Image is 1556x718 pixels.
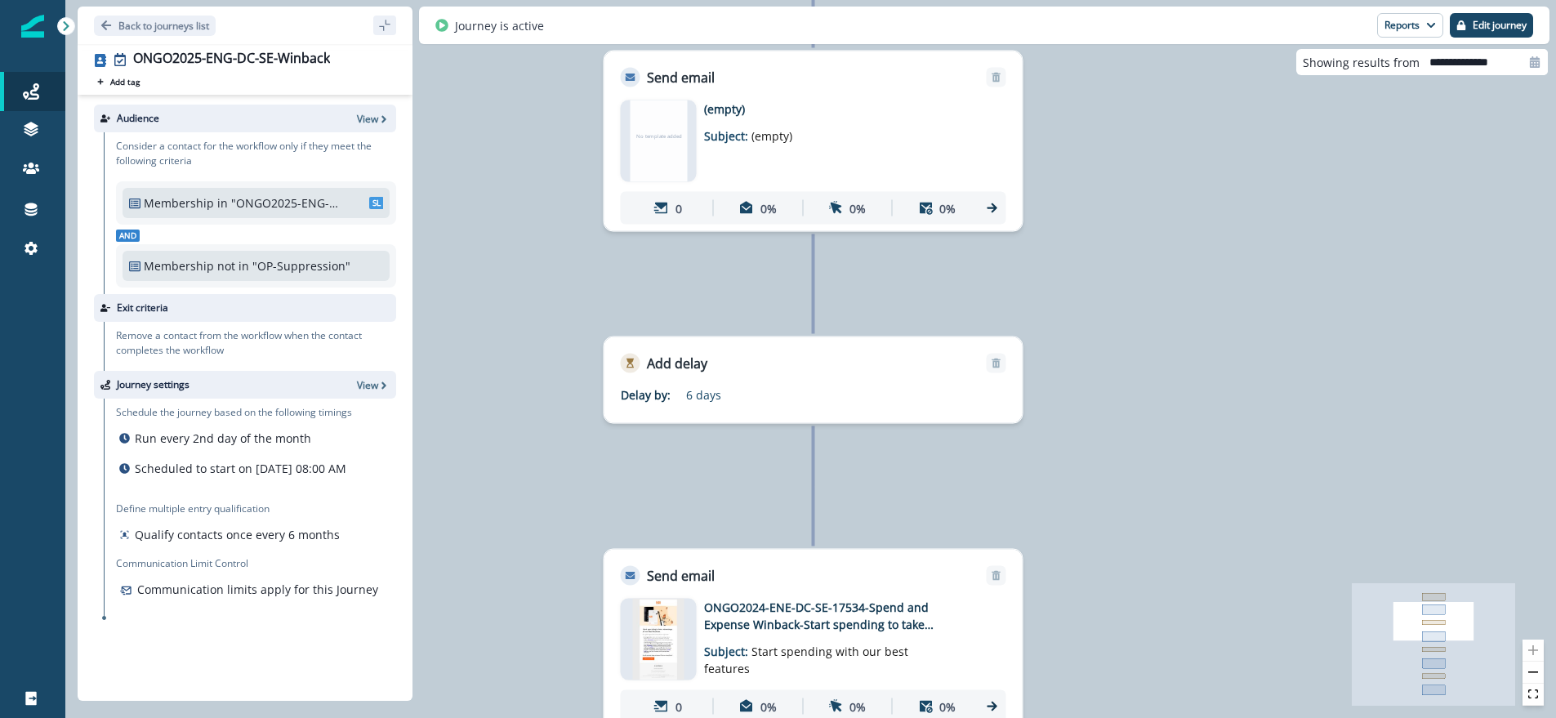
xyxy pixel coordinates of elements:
button: sidebar collapse toggle [373,16,396,35]
button: Go back [94,16,216,36]
button: Reports [1377,13,1443,38]
p: Remove a contact from the workflow when the contact completes the workflow [116,328,396,358]
p: Subject: [704,633,908,677]
p: "OP-Suppression" [252,257,362,274]
p: Edit journey [1473,20,1527,31]
p: Schedule the journey based on the following timings [116,405,352,420]
p: Subject: [704,118,908,145]
img: Inflection [21,15,44,38]
p: Scheduled to start on [DATE] 08:00 AM [135,460,346,477]
p: Journey is active [455,17,544,34]
p: not in [217,257,249,274]
p: Membership [144,257,214,274]
p: Communication Limit Control [116,556,396,571]
p: Add tag [110,77,140,87]
p: Delay by: [621,386,686,404]
button: View [357,112,390,126]
p: Communication limits apply for this Journey [137,581,378,598]
p: 0% [760,199,777,216]
p: Journey settings [117,377,189,392]
button: View [357,378,390,392]
p: Add delay [647,354,707,373]
p: in [217,194,228,212]
p: (empty) [704,100,965,118]
p: Send email [647,68,715,87]
p: 0% [849,698,866,715]
p: "ONGO2025-ENG-DC-SE-Winback" [231,194,341,212]
p: Run every 2nd day of the month [135,430,311,447]
p: 0% [939,698,956,715]
p: Consider a contact for the workflow only if they meet the following criteria [116,139,396,168]
p: Back to journeys list [118,19,209,33]
p: Qualify contacts once every 6 months [135,526,340,543]
span: SL [369,197,384,209]
p: 0% [849,199,866,216]
div: No template added [630,100,687,182]
p: 0 [675,199,682,216]
span: And [116,230,140,242]
p: Define multiple entry qualification [116,502,343,516]
div: ONGO2025-ENG-DC-SE-Winback [133,51,330,69]
div: Send emailRemoveNo template added(empty)Subject: (empty)00%0%0% [604,51,1023,232]
p: Exit criteria [117,301,168,315]
p: Audience [117,111,159,126]
button: Add tag [94,75,143,88]
span: (empty) [751,128,792,144]
p: 6 days [686,386,890,404]
p: ONGO2024-ENE-DC-SE-17534-Spend and Expense Winback-Start spending to take advantage of our best f... [704,599,965,633]
button: zoom out [1523,662,1544,684]
div: Add delayRemoveDelay by:6 days [604,337,1023,424]
button: fit view [1523,684,1544,706]
p: View [357,378,378,392]
span: Start spending with our best features [704,644,908,676]
img: email asset unavailable [633,599,684,680]
p: 0 [675,698,682,715]
p: Showing results from [1303,54,1420,71]
p: 0% [760,698,777,715]
p: Membership [144,194,214,212]
button: Edit journey [1450,13,1533,38]
p: View [357,112,378,126]
p: Send email [647,566,715,586]
p: 0% [939,199,956,216]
